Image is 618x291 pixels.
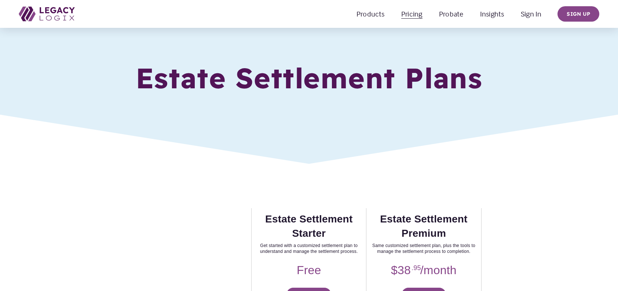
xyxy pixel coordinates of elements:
span: Products [356,8,385,19]
span: .95 [412,264,421,272]
span: Same customized settlement plan, plus the tools to manage the settlement process to completion. [372,243,475,254]
span: Get started with a customized settlement plan to understand and manage the settlement process. [260,243,358,254]
a: folder dropdown [401,8,422,20]
span: $38 /month [391,264,457,277]
th: Estate Settlement Starter [252,208,366,260]
span: Pricing [401,8,422,19]
a: Insights [480,8,504,20]
span: Free [297,264,321,277]
a: Sign up [557,6,599,22]
h1: Estate Settlement Plans [92,62,526,94]
a: folder dropdown [356,8,385,20]
a: Sign In [521,8,541,20]
img: Legacy Logix [19,7,75,21]
th: Estate Settlement Premium [366,208,481,260]
a: Probate [439,8,463,20]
